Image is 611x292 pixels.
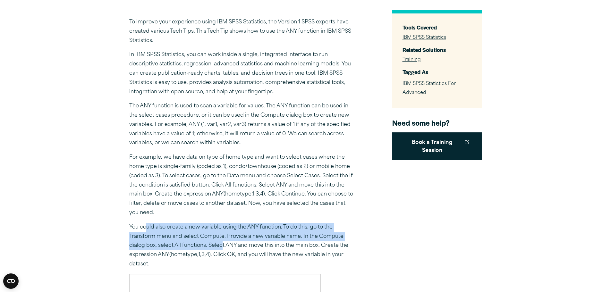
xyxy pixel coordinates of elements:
[403,57,421,62] a: Training
[403,81,456,95] span: IBM SPSS Statictics For Advanced
[392,132,482,160] a: Book a Training Session
[403,24,472,31] h3: Tools Covered
[403,35,446,40] a: IBM SPSS Statistics
[129,223,354,269] p: You could also create a new variable using the ANY function. To do this, go to the Transform menu...
[403,68,472,76] h3: Tagged As
[3,273,19,289] button: Open CMP widget
[403,46,472,53] h3: Related Solutions
[392,118,482,128] h4: Need some help?
[129,102,354,148] p: The ANY function is used to scan a variable for values. The ANY function can be used in the selec...
[129,18,354,45] p: To improve your experience using IBM SPSS Statistics, the Version 1 SPSS experts have created var...
[129,50,354,96] p: In IBM SPSS Statistics, you can work inside a single, integrated interface to run descriptive sta...
[129,153,354,218] p: For example, we have data on type of home type and want to select cases where the home type is si...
